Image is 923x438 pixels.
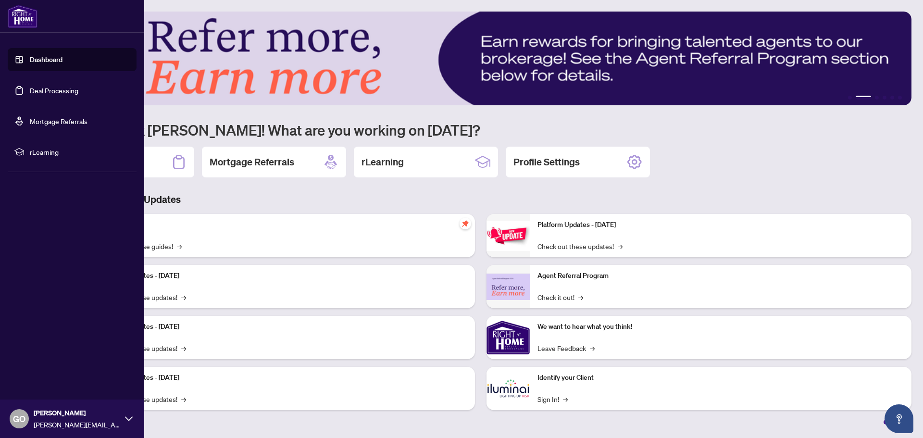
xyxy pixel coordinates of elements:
p: Identify your Client [537,373,904,383]
p: Agent Referral Program [537,271,904,281]
button: 5 [890,96,894,100]
img: We want to hear what you think! [486,316,530,359]
img: Platform Updates - June 23, 2025 [486,221,530,251]
span: → [177,241,182,251]
span: → [578,292,583,302]
h2: rLearning [362,155,404,169]
h1: Welcome back [PERSON_NAME]! What are you working on [DATE]? [50,121,911,139]
span: → [618,241,623,251]
img: Identify your Client [486,367,530,410]
span: → [181,343,186,353]
button: 6 [898,96,902,100]
img: logo [8,5,37,28]
a: Check out these updates!→ [537,241,623,251]
a: Dashboard [30,55,62,64]
span: GO [13,412,25,425]
p: Self-Help [101,220,467,230]
span: → [590,343,595,353]
button: 2 [856,96,871,100]
button: 3 [875,96,879,100]
p: Platform Updates - [DATE] [101,373,467,383]
img: Agent Referral Program [486,274,530,300]
p: We want to hear what you think! [537,322,904,332]
span: → [563,394,568,404]
span: [PERSON_NAME][EMAIL_ADDRESS][DOMAIN_NAME] [34,419,120,430]
img: Slide 1 [50,12,911,105]
a: Leave Feedback→ [537,343,595,353]
span: pushpin [460,218,471,229]
p: Platform Updates - [DATE] [101,271,467,281]
a: Check it out!→ [537,292,583,302]
span: → [181,292,186,302]
span: rLearning [30,147,130,157]
span: [PERSON_NAME] [34,408,120,418]
button: Open asap [885,404,913,433]
a: Deal Processing [30,86,78,95]
button: 1 [848,96,852,100]
span: → [181,394,186,404]
a: Mortgage Referrals [30,117,87,125]
button: 4 [883,96,886,100]
p: Platform Updates - [DATE] [537,220,904,230]
p: Platform Updates - [DATE] [101,322,467,332]
h2: Mortgage Referrals [210,155,294,169]
h2: Profile Settings [513,155,580,169]
a: Sign In!→ [537,394,568,404]
h3: Brokerage & Industry Updates [50,193,911,206]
